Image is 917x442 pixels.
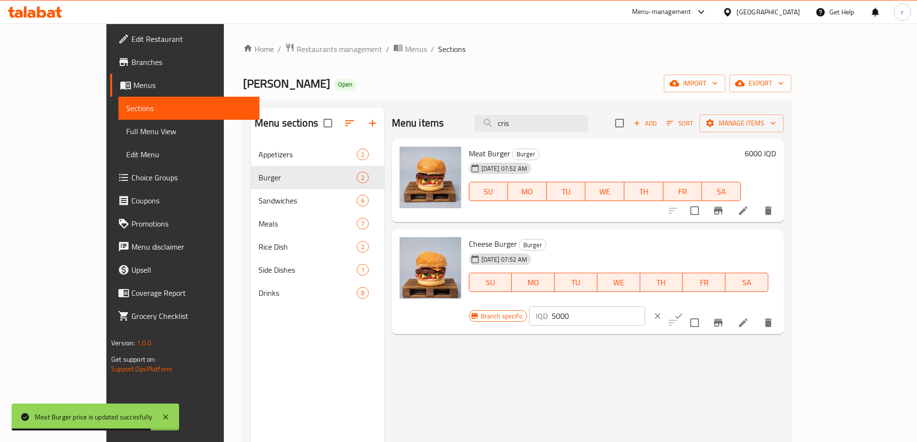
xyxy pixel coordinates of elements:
[475,115,588,132] input: search
[729,276,764,290] span: SA
[255,116,318,130] h2: Menu sections
[131,241,252,253] span: Menu disclaimer
[110,212,259,235] a: Promotions
[110,27,259,51] a: Edit Restaurant
[131,218,252,229] span: Promotions
[285,43,382,55] a: Restaurants management
[647,305,668,327] button: clear
[552,306,645,326] input: Please enter price
[118,143,259,166] a: Edit Menu
[640,273,683,292] button: TH
[737,77,784,89] span: export
[685,313,705,333] span: Select to update
[469,237,517,251] span: Cheese Burger
[664,116,696,131] button: Sort
[131,56,252,68] span: Branches
[601,276,636,290] span: WE
[111,353,155,366] span: Get support on:
[624,182,663,201] button: TH
[357,150,368,159] span: 2
[131,287,252,299] span: Coverage Report
[663,182,702,201] button: FR
[597,273,640,292] button: WE
[357,173,368,182] span: 2
[757,199,780,222] button: delete
[110,304,259,328] a: Grocery Checklist
[668,305,689,327] button: ok
[131,172,252,183] span: Choice Groups
[386,43,389,55] li: /
[473,185,504,199] span: SU
[589,185,620,199] span: WE
[393,43,427,55] a: Menus
[901,7,904,17] span: r
[258,241,357,253] span: Rice Dish
[757,311,780,334] button: delete
[110,166,259,189] a: Choice Groups
[251,212,384,235] div: Meals7
[118,120,259,143] a: Full Menu View
[672,77,718,89] span: import
[516,276,551,290] span: MO
[357,195,369,206] div: items
[628,185,659,199] span: TH
[551,185,582,199] span: TU
[632,118,658,129] span: Add
[725,273,768,292] button: SA
[357,265,368,275] span: 1
[131,264,252,276] span: Upsell
[243,73,330,94] span: [PERSON_NAME]
[644,276,679,290] span: TH
[133,79,252,91] span: Menus
[251,281,384,304] div: Drinks8
[478,164,531,173] span: [DATE] 07:52 AM
[357,218,369,229] div: items
[137,337,152,349] span: 1.0.0
[585,182,624,201] button: WE
[357,287,369,299] div: items
[478,255,531,264] span: [DATE] 07:52 AM
[469,273,512,292] button: SU
[469,146,510,161] span: Meat Burger
[357,264,369,276] div: items
[110,281,259,304] a: Coverage Report
[555,273,597,292] button: TU
[729,75,791,92] button: export
[258,172,357,183] span: Burger
[110,189,259,212] a: Coupons
[243,43,791,55] nav: breadcrumb
[667,118,693,129] span: Sort
[558,276,594,290] span: TU
[111,337,135,349] span: Version:
[547,182,586,201] button: TU
[405,43,427,55] span: Menus
[686,276,722,290] span: FR
[683,273,725,292] button: FR
[519,239,546,251] div: Burger
[251,258,384,281] div: Side Dishes1
[334,80,356,88] span: Open
[707,311,730,334] button: Branch-specific-item
[258,218,357,229] span: Meals
[258,149,357,160] span: Appetizers
[609,113,630,133] span: Select section
[699,114,784,132] button: Manage items
[438,43,465,55] span: Sections
[707,199,730,222] button: Branch-specific-item
[473,276,508,290] span: SU
[400,147,461,208] img: Meat Burger
[736,7,800,17] div: [GEOGRAPHIC_DATA]
[630,116,660,131] button: Add
[357,219,368,228] span: 7
[357,242,368,252] span: 2
[702,182,741,201] button: SA
[251,189,384,212] div: Sandwiches6
[707,117,776,129] span: Manage items
[251,166,384,189] div: Burger2
[685,201,705,221] span: Select to update
[513,149,539,160] span: Burger
[258,264,357,276] span: Side Dishes
[126,149,252,160] span: Edit Menu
